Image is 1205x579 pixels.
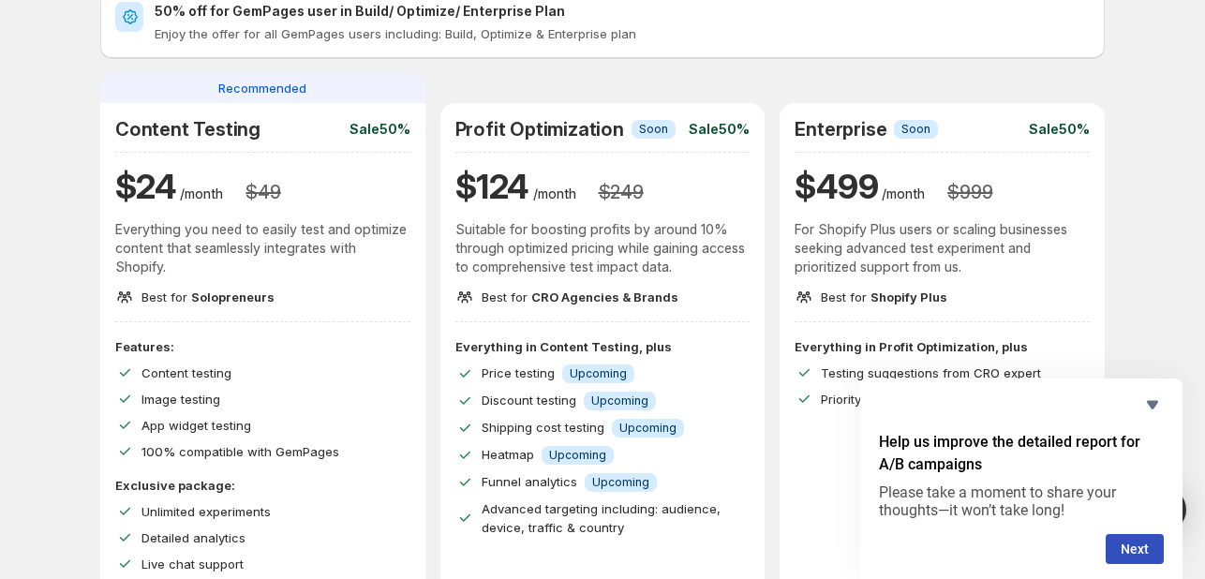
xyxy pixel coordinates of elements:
[141,530,245,545] span: Detailed analytics
[619,421,677,436] span: Upcoming
[141,392,220,407] span: Image testing
[115,220,410,276] p: Everything you need to easily test and optimize content that seamlessly integrates with Shopify.
[795,164,878,209] h1: $ 499
[482,474,577,489] span: Funnel analytics
[115,164,176,209] h1: $ 24
[115,118,260,141] h2: Content Testing
[599,181,644,203] h3: $ 249
[821,392,929,407] span: Priority 1-1 support
[245,181,280,203] h3: $ 49
[155,2,1090,21] h2: 50% off for GemPages user in Build/ Optimize/ Enterprise Plan
[141,365,231,380] span: Content testing
[570,366,627,381] span: Upcoming
[141,288,275,306] p: Best for
[455,164,529,209] h1: $ 124
[141,504,271,519] span: Unlimited experiments
[821,365,1041,380] span: Testing suggestions from CRO expert
[482,288,678,306] p: Best for
[901,122,930,137] span: Soon
[191,289,275,304] span: Solopreneurs
[115,476,410,495] p: Exclusive package:
[482,420,604,435] span: Shipping cost testing
[689,120,750,139] p: Sale 50%
[218,79,306,97] span: Recommended
[882,185,925,203] p: /month
[180,185,223,203] p: /month
[947,181,992,203] h3: $ 999
[533,185,576,203] p: /month
[115,337,410,356] p: Features:
[795,220,1090,276] p: For Shopify Plus users or scaling businesses seeking advanced test experiment and prioritized sup...
[549,448,606,463] span: Upcoming
[482,365,555,380] span: Price testing
[455,337,751,356] p: Everything in Content Testing, plus
[455,220,751,276] p: Suitable for boosting profits by around 10% through optimized pricing while gaining access to com...
[1141,393,1164,416] button: Hide survey
[141,418,251,433] span: App widget testing
[795,118,886,141] h2: Enterprise
[482,447,534,462] span: Heatmap
[1106,534,1164,564] button: Next question
[155,24,1090,43] p: Enjoy the offer for all GemPages users including: Build, Optimize & Enterprise plan
[1029,120,1090,139] p: Sale 50%
[455,118,624,141] h2: Profit Optimization
[592,475,649,490] span: Upcoming
[141,557,244,572] span: Live chat support
[141,444,339,459] span: 100% compatible with GemPages
[879,393,1164,564] div: Help us improve the detailed report for A/B campaigns
[795,337,1090,356] p: Everything in Profit Optimization, plus
[482,501,721,535] span: Advanced targeting including: audience, device, traffic & country
[639,122,668,137] span: Soon
[879,431,1164,476] h2: Help us improve the detailed report for A/B campaigns
[350,120,410,139] p: Sale 50%
[482,393,576,408] span: Discount testing
[870,289,947,304] span: Shopify Plus
[821,288,947,306] p: Best for
[591,393,648,408] span: Upcoming
[879,483,1164,519] p: Please take a moment to share your thoughts—it won’t take long!
[531,289,678,304] span: CRO Agencies & Brands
